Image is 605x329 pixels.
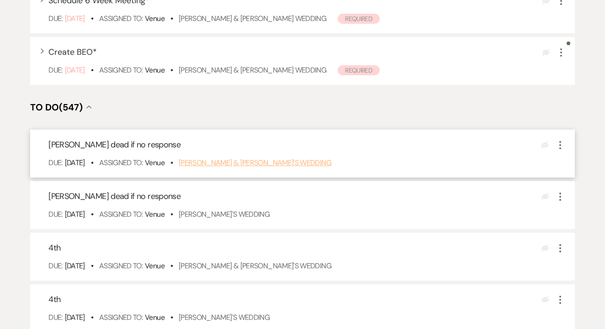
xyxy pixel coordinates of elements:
a: [PERSON_NAME] & [PERSON_NAME] Wedding [179,14,326,23]
span: Assigned To: [99,158,143,167]
span: Due: [48,209,62,219]
b: • [170,65,173,75]
span: [DATE] [65,209,85,219]
span: Required [338,14,380,24]
span: Venue [145,313,165,322]
span: [PERSON_NAME] dead if no response [48,139,180,150]
span: Assigned To: [99,65,143,75]
a: [PERSON_NAME]'s Wedding [179,313,270,322]
a: [PERSON_NAME]'s Wedding [179,209,270,219]
b: • [91,261,93,271]
span: Assigned To: [99,313,143,322]
a: [PERSON_NAME] & [PERSON_NAME]'s Wedding [179,158,331,167]
span: 4th [48,294,60,305]
span: [DATE] [65,65,85,75]
span: Create BEO * [48,47,97,57]
b: • [170,209,173,219]
span: To Do (547) [30,101,83,113]
span: [DATE] [65,158,85,167]
span: [DATE] [65,14,85,23]
b: • [91,65,93,75]
span: 4th [48,242,60,253]
b: • [170,158,173,167]
span: Due: [48,313,62,322]
span: Due: [48,158,62,167]
button: Create BEO* [48,48,97,56]
span: Due: [48,65,62,75]
span: Assigned To: [99,261,143,271]
span: Venue [145,14,165,23]
b: • [91,14,93,23]
b: • [170,14,173,23]
button: To Do(547) [30,103,92,112]
span: Venue [145,261,165,271]
a: [PERSON_NAME] & [PERSON_NAME]'s Wedding [179,261,331,271]
b: • [170,261,173,271]
span: Venue [145,158,165,167]
b: • [91,209,93,219]
span: Venue [145,65,165,75]
span: Assigned To: [99,14,143,23]
span: Due: [48,14,62,23]
span: Required [338,65,380,75]
span: [PERSON_NAME] dead if no response [48,191,180,202]
span: [DATE] [65,313,85,322]
b: • [170,313,173,322]
span: [DATE] [65,261,85,271]
span: Assigned To: [99,209,143,219]
span: Due: [48,261,62,271]
b: • [91,158,93,167]
span: Venue [145,209,165,219]
b: • [91,313,93,322]
a: [PERSON_NAME] & [PERSON_NAME] Wedding [179,65,326,75]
